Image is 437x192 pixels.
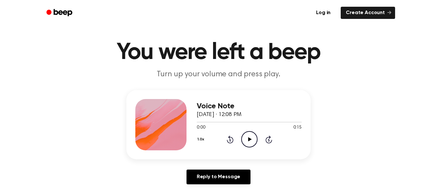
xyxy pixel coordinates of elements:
[197,102,302,111] h3: Voice Note
[96,69,341,80] p: Turn up your volume and press play.
[341,7,395,19] a: Create Account
[197,134,206,145] button: 1.0x
[293,124,302,131] span: 0:15
[55,41,382,64] h1: You were left a beep
[310,5,337,20] a: Log in
[197,124,205,131] span: 0:00
[42,7,78,19] a: Beep
[197,112,242,118] span: [DATE] · 12:08 PM
[187,170,250,184] a: Reply to Message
